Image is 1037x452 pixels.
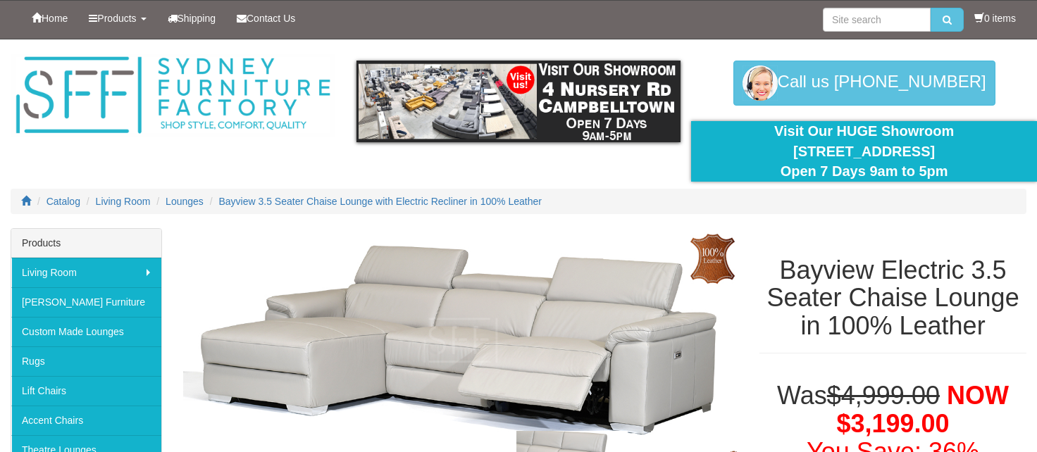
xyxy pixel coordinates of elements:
a: Living Room [96,196,151,207]
a: Home [21,1,78,36]
div: Products [11,229,161,258]
a: Bayview 3.5 Seater Chaise Lounge with Electric Recliner in 100% Leather [219,196,542,207]
a: Rugs [11,346,161,376]
a: Products [78,1,156,36]
img: showroom.gif [356,61,681,142]
a: Lift Chairs [11,376,161,406]
span: NOW $3,199.00 [836,381,1008,438]
span: Home [42,13,68,24]
a: Lounges [166,196,204,207]
h1: Bayview Electric 3.5 Seater Chaise Lounge in 100% Leather [759,256,1026,340]
a: Accent Chairs [11,406,161,435]
span: Shipping [178,13,216,24]
img: Sydney Furniture Factory [11,54,335,137]
span: Contact Us [247,13,295,24]
div: Visit Our HUGE Showroom [STREET_ADDRESS] Open 7 Days 9am to 5pm [702,121,1026,182]
input: Site search [823,8,931,32]
a: Contact Us [226,1,306,36]
a: Shipping [157,1,227,36]
a: Custom Made Lounges [11,317,161,346]
span: Products [97,13,136,24]
li: 0 items [974,11,1016,25]
del: $4,999.00 [827,381,940,410]
a: Living Room [11,258,161,287]
a: Catalog [46,196,80,207]
a: [PERSON_NAME] Furniture [11,287,161,317]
